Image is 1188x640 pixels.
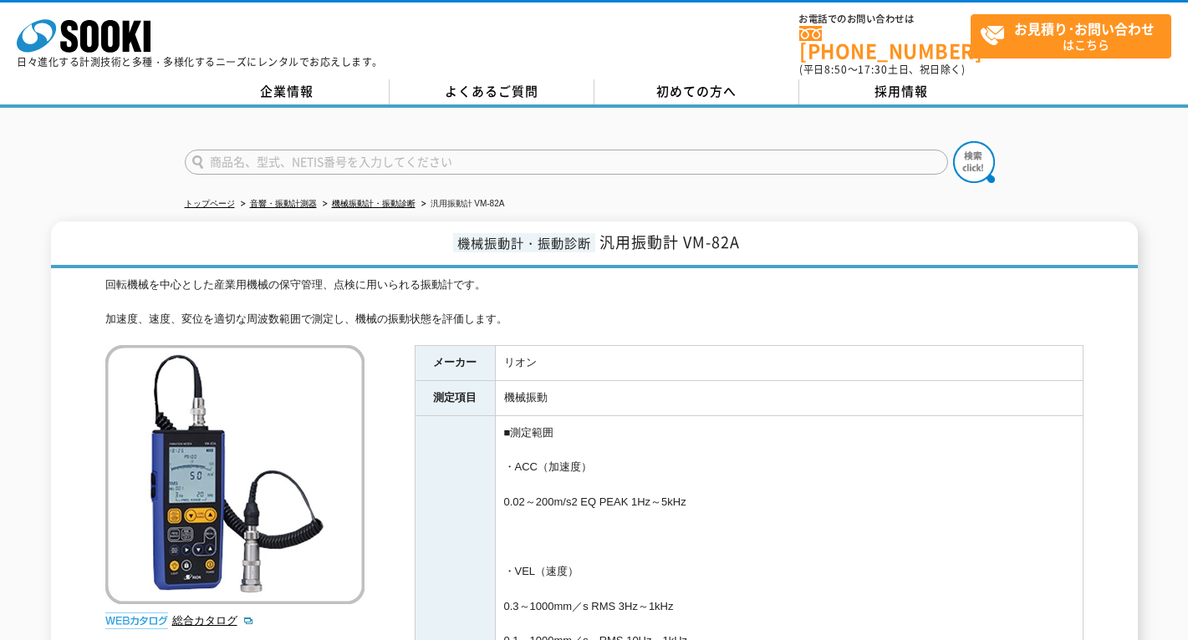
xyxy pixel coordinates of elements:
[495,381,1083,416] td: 機械振動
[824,62,848,77] span: 8:50
[390,79,594,104] a: よくあるご質問
[453,233,595,252] span: 機械振動計・振動診断
[415,381,495,416] th: 測定項目
[799,79,1004,104] a: 採用情報
[1014,18,1155,38] strong: お見積り･お問い合わせ
[599,231,740,253] span: 汎用振動計 VM-82A
[980,15,1170,57] span: はこちら
[332,199,416,208] a: 機械振動計・振動診断
[185,199,235,208] a: トップページ
[594,79,799,104] a: 初めての方へ
[971,14,1171,58] a: お見積り･お問い合わせはこちら
[185,150,948,175] input: 商品名、型式、NETIS番号を入力してください
[415,346,495,381] th: メーカー
[495,346,1083,381] td: リオン
[172,614,254,627] a: 総合カタログ
[799,62,965,77] span: (平日 ～ 土日、祝日除く)
[105,345,365,604] img: 汎用振動計 VM-82A
[250,199,317,208] a: 音響・振動計測器
[185,79,390,104] a: 企業情報
[858,62,888,77] span: 17:30
[953,141,995,183] img: btn_search.png
[17,57,383,67] p: 日々進化する計測技術と多種・多様化するニーズにレンタルでお応えします。
[105,612,168,629] img: webカタログ
[656,82,737,100] span: 初めての方へ
[418,196,505,213] li: 汎用振動計 VM-82A
[105,277,1083,328] div: 回転機械を中心とした産業用機械の保守管理、点検に用いられる振動計です。 加速度、速度、変位を適切な周波数範囲で測定し、機械の振動状態を評価します。
[799,26,971,60] a: [PHONE_NUMBER]
[799,14,971,24] span: お電話でのお問い合わせは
